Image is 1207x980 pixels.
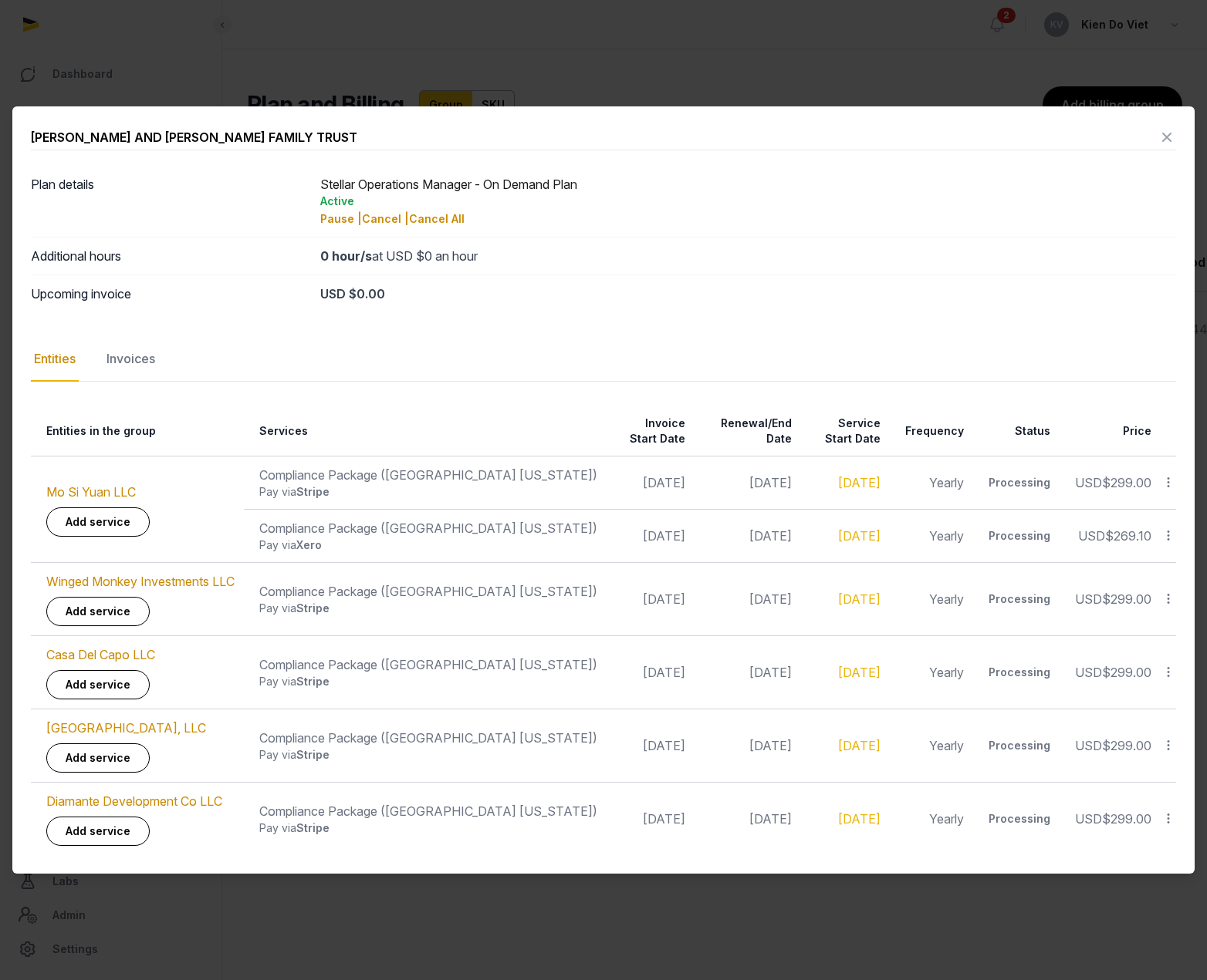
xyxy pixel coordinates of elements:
[695,636,801,709] td: [DATE]
[1075,475,1102,490] span: USD
[838,738,881,753] a: [DATE]
[801,406,890,456] th: Service Start Date
[409,212,465,225] span: Cancel All
[607,783,695,856] td: [DATE]
[838,528,881,544] a: [DATE]
[259,820,597,836] div: Pay via
[259,484,597,500] div: Pay via
[46,720,206,736] a: [GEOGRAPHIC_DATA], LLC
[46,793,222,809] a: Diamante Development Co LLC
[31,406,244,456] th: Entities in the group
[607,709,695,783] td: [DATE]
[259,747,597,763] div: Pay via
[695,456,801,510] td: [DATE]
[890,406,973,456] th: Frequency
[1102,475,1151,490] span: $299.00
[1102,665,1151,680] span: $299.00
[259,582,597,601] div: Compliance Package ([GEOGRAPHIC_DATA] [US_STATE])
[695,563,801,636] td: [DATE]
[296,821,330,834] span: Stripe
[890,636,973,709] td: Yearly
[1102,811,1151,827] span: $299.00
[989,475,1050,490] div: Processing
[46,743,150,773] a: Add service
[320,194,1176,209] div: Active
[259,802,597,820] div: Compliance Package ([GEOGRAPHIC_DATA] [US_STATE])
[607,456,695,510] td: [DATE]
[46,647,155,662] a: Casa Del Capo LLC
[259,466,597,484] div: Compliance Package ([GEOGRAPHIC_DATA] [US_STATE])
[607,510,695,563] td: [DATE]
[46,574,235,589] a: Winged Monkey Investments LLC
[46,670,150,699] a: Add service
[890,563,973,636] td: Yearly
[989,738,1050,753] div: Processing
[296,601,330,615] span: Stripe
[31,175,308,227] dt: Plan details
[46,817,150,846] a: Add service
[320,175,1176,227] div: Stellar Operations Manager - On Demand Plan
[31,337,1176,382] nav: Tabs
[1102,738,1151,753] span: $299.00
[989,811,1050,827] div: Processing
[1075,738,1102,753] span: USD
[31,285,308,303] dt: Upcoming invoice
[259,537,597,553] div: Pay via
[259,601,597,616] div: Pay via
[838,811,881,827] a: [DATE]
[1105,528,1151,544] span: $269.10
[695,709,801,783] td: [DATE]
[296,675,330,688] span: Stripe
[1075,591,1102,607] span: USD
[607,636,695,709] td: [DATE]
[989,591,1050,607] div: Processing
[989,528,1050,544] div: Processing
[695,510,801,563] td: [DATE]
[320,248,372,264] strong: 0 hour/s
[362,212,409,225] span: Cancel |
[320,247,1176,265] div: at USD $0 an hour
[31,128,357,146] div: [PERSON_NAME] AND [PERSON_NAME] FAMILY TRUST
[1075,811,1102,827] span: USD
[890,456,973,510] td: Yearly
[296,748,330,761] span: Stripe
[1078,528,1105,544] span: USD
[31,247,308,265] dt: Additional hours
[695,406,801,456] th: Renewal/End Date
[244,406,607,456] th: Services
[607,406,695,456] th: Invoice Start Date
[1060,406,1161,456] th: Price
[320,285,1176,303] div: USD $0.00
[838,591,881,607] a: [DATE]
[890,510,973,563] td: Yearly
[1102,591,1151,607] span: $299.00
[1075,665,1102,680] span: USD
[838,475,881,490] a: [DATE]
[989,665,1050,680] div: Processing
[607,563,695,636] td: [DATE]
[973,406,1060,456] th: Status
[259,729,597,747] div: Compliance Package ([GEOGRAPHIC_DATA] [US_STATE])
[320,212,362,225] span: Pause |
[890,783,973,856] td: Yearly
[838,665,881,680] a: [DATE]
[890,709,973,783] td: Yearly
[259,674,597,689] div: Pay via
[296,485,330,498] span: Stripe
[296,538,322,551] span: Xero
[46,484,136,500] a: Mo Si Yuan LLC
[46,507,150,537] a: Add service
[46,597,150,626] a: Add service
[695,783,801,856] td: [DATE]
[103,337,158,382] div: Invoices
[259,519,597,537] div: Compliance Package ([GEOGRAPHIC_DATA] [US_STATE])
[259,655,597,674] div: Compliance Package ([GEOGRAPHIC_DATA] [US_STATE])
[31,337,79,382] div: Entities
